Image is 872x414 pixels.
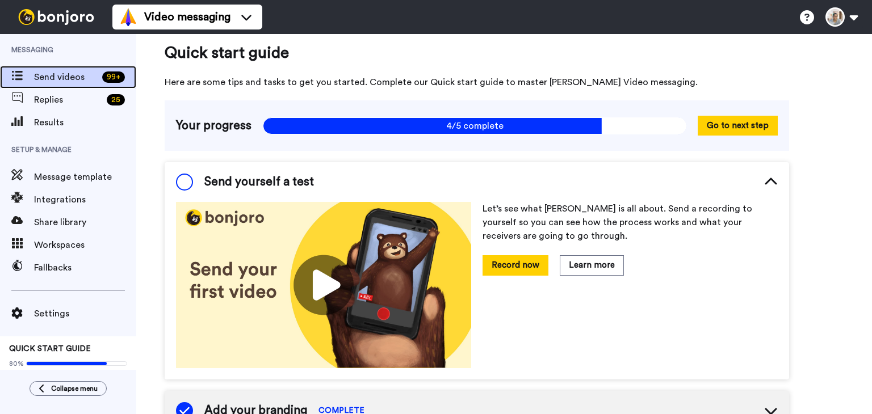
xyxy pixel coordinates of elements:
span: Send yourself a test [204,174,314,191]
span: Quick start guide [165,41,789,64]
span: Message template [34,170,136,184]
div: 99 + [102,71,125,83]
span: Fallbacks [34,261,136,274]
span: Settings [34,307,136,320]
button: Learn more [560,255,624,275]
span: QUICK START GUIDE [9,345,91,353]
span: Your progress [176,117,251,134]
button: Record now [483,255,548,275]
span: Integrations [34,193,136,206]
img: vm-color.svg [119,8,137,26]
span: 4/5 complete [263,117,686,134]
span: Replies [34,93,102,107]
p: Let’s see what [PERSON_NAME] is all about. Send a recording to yourself so you can see how the pr... [483,202,778,243]
img: 178eb3909c0dc23ce44563bdb6dc2c11.jpg [176,202,471,368]
button: Go to next step [698,116,778,136]
img: bj-logo-header-white.svg [14,9,99,25]
span: Send videos [34,70,98,84]
span: 80% [9,359,24,368]
span: Video messaging [144,9,230,25]
span: Results [34,116,136,129]
span: Here are some tips and tasks to get you started. Complete our Quick start guide to master [PERSON... [165,75,789,89]
button: Collapse menu [30,381,107,396]
span: Collapse menu [51,384,98,393]
span: Workspaces [34,238,136,252]
span: Share library [34,216,136,229]
div: 25 [107,94,125,105]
